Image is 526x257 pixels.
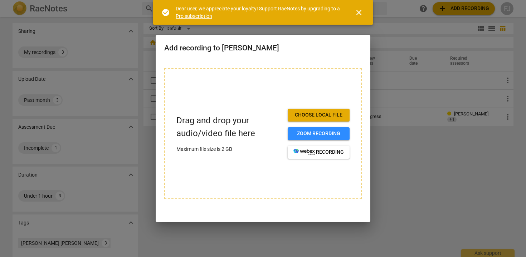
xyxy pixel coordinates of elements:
p: Drag and drop your audio/video file here [176,114,282,139]
span: Choose local file [293,112,344,119]
button: Close [350,4,367,21]
button: recording [288,146,350,159]
span: close [355,8,363,17]
button: Zoom recording [288,127,350,140]
span: recording [293,149,344,156]
span: check_circle [161,8,170,17]
div: Dear user, we appreciate your loyalty! Support RaeNotes by upgrading to a [176,5,342,20]
h2: Add recording to [PERSON_NAME] [164,44,362,53]
button: Choose local file [288,109,350,122]
p: Maximum file size is 2 GB [176,145,282,153]
a: Pro subscription [176,13,212,19]
span: Zoom recording [293,130,344,137]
